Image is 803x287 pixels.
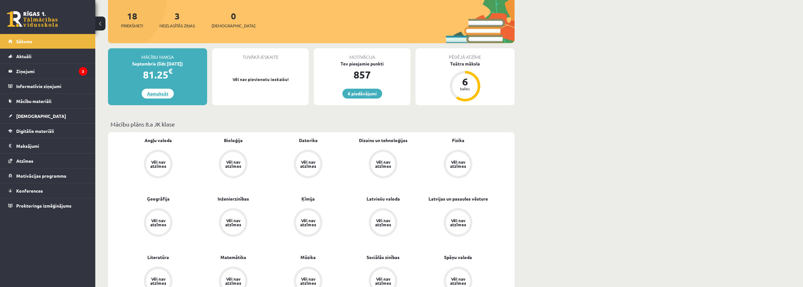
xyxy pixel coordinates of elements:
a: Latvijas un pasaules vēsture [428,195,488,202]
a: Ķīmija [301,195,315,202]
a: Matemātika [220,254,246,261]
span: [DEMOGRAPHIC_DATA] [212,23,255,29]
a: Inženierzinības [218,195,249,202]
a: Latviešu valoda [367,195,400,202]
a: Atzīmes [8,154,87,168]
a: Angļu valoda [145,137,172,144]
a: Maksājumi [8,139,87,153]
div: Pēdējā atzīme [415,48,515,60]
div: Vēl nav atzīmes [374,277,392,285]
a: Fizika [452,137,464,144]
div: Vēl nav atzīmes [449,218,467,227]
a: Bioloģija [224,137,243,144]
i: 3 [79,67,87,76]
a: Vēl nav atzīmes [421,208,496,238]
a: 0[DEMOGRAPHIC_DATA] [212,10,255,29]
span: Neizlasītās ziņas [159,23,195,29]
a: Vēl nav atzīmes [346,208,421,238]
div: 6 [455,77,475,87]
p: Vēl nav pievienotu ieskaišu! [215,76,306,83]
div: Vēl nav atzīmes [374,218,392,227]
div: Vēl nav atzīmes [449,277,467,285]
a: Motivācijas programma [8,168,87,183]
span: Priekšmeti [121,23,143,29]
a: Vēl nav atzīmes [121,150,196,180]
a: Vēl nav atzīmes [196,150,271,180]
div: Vēl nav atzīmes [224,218,242,227]
a: Vēl nav atzīmes [121,208,196,238]
div: Vēl nav atzīmes [374,160,392,168]
a: Spāņu valoda [444,254,472,261]
span: [DEMOGRAPHIC_DATA] [16,113,66,119]
span: Atzīmes [16,158,33,164]
a: Sociālās zinības [367,254,400,261]
span: Digitālie materiāli [16,128,54,134]
div: balles [455,87,475,91]
span: Aktuāli [16,53,31,59]
a: Ziņojumi3 [8,64,87,79]
span: Konferences [16,188,43,194]
div: Tuvākā ieskaite [212,48,309,60]
a: Digitālie materiāli [8,124,87,138]
a: Vēl nav atzīmes [421,150,496,180]
div: Vēl nav atzīmes [224,160,242,168]
a: 18Priekšmeti [121,10,143,29]
span: € [168,66,172,76]
div: Vēl nav atzīmes [299,218,317,227]
div: 81.25 [108,67,207,82]
a: 3Neizlasītās ziņas [159,10,195,29]
div: Vēl nav atzīmes [449,160,467,168]
div: Vēl nav atzīmes [299,160,317,168]
a: Mūzika [300,254,316,261]
a: 6 piedāvājumi [342,89,382,99]
legend: Informatīvie ziņojumi [16,79,87,93]
span: Sākums [16,38,32,44]
span: Motivācijas programma [16,173,66,179]
a: Ģeogrāfija [147,195,170,202]
a: Vēl nav atzīmes [271,208,346,238]
a: Mācību materiāli [8,94,87,108]
a: Sākums [8,34,87,49]
a: Aktuāli [8,49,87,64]
a: Teātra māksla 6 balles [415,60,515,102]
div: Vēl nav atzīmes [149,277,167,285]
div: Tev pieejamie punkti [314,60,410,67]
a: Apmaksāt [142,89,174,99]
div: Vēl nav atzīmes [149,160,167,168]
div: Teātra māksla [415,60,515,67]
a: Literatūra [147,254,169,261]
a: Konferences [8,183,87,198]
div: Vēl nav atzīmes [224,277,242,285]
a: Dizains un tehnoloģijas [359,137,408,144]
a: Rīgas 1. Tālmācības vidusskola [7,11,58,27]
p: Mācību plāns 8.a JK klase [111,120,512,128]
a: Informatīvie ziņojumi [8,79,87,93]
span: Proktoringa izmēģinājums [16,203,71,208]
div: 857 [314,67,410,82]
div: Motivācija [314,48,410,60]
div: Vēl nav atzīmes [149,218,167,227]
a: [DEMOGRAPHIC_DATA] [8,109,87,123]
legend: Maksājumi [16,139,87,153]
div: Septembris (līdz [DATE]) [108,60,207,67]
div: Mācību maksa [108,48,207,60]
a: Vēl nav atzīmes [196,208,271,238]
legend: Ziņojumi [16,64,87,79]
a: Vēl nav atzīmes [346,150,421,180]
a: Datorika [299,137,318,144]
div: Vēl nav atzīmes [299,277,317,285]
a: Proktoringa izmēģinājums [8,198,87,213]
a: Vēl nav atzīmes [271,150,346,180]
span: Mācību materiāli [16,98,51,104]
